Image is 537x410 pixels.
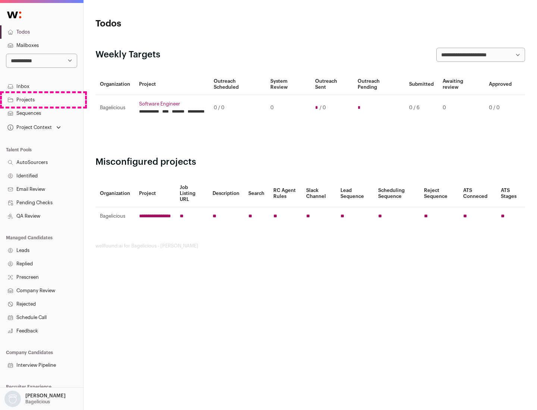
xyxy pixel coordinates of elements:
[6,122,62,133] button: Open dropdown
[135,180,175,207] th: Project
[175,180,208,207] th: Job Listing URL
[244,180,269,207] th: Search
[95,243,525,249] footer: wellfound:ai for Bagelicious - [PERSON_NAME]
[266,74,310,95] th: System Review
[25,399,50,405] p: Bagelicious
[353,74,404,95] th: Outreach Pending
[95,207,135,225] td: Bagelicious
[3,7,25,22] img: Wellfound
[420,180,459,207] th: Reject Sequence
[269,180,301,207] th: RC Agent Rules
[320,105,326,111] span: / 0
[484,74,516,95] th: Approved
[266,95,310,121] td: 0
[135,74,209,95] th: Project
[95,49,160,61] h2: Weekly Targets
[4,391,21,407] img: nopic.png
[311,74,354,95] th: Outreach Sent
[95,156,525,168] h2: Misconfigured projects
[438,95,484,121] td: 0
[139,101,205,107] a: Software Engineer
[496,180,525,207] th: ATS Stages
[405,74,438,95] th: Submitted
[208,180,244,207] th: Description
[209,74,266,95] th: Outreach Scheduled
[95,95,135,121] td: Bagelicious
[374,180,420,207] th: Scheduling Sequence
[209,95,266,121] td: 0 / 0
[95,180,135,207] th: Organization
[6,124,52,130] div: Project Context
[405,95,438,121] td: 0 / 6
[484,95,516,121] td: 0 / 0
[336,180,374,207] th: Lead Sequence
[25,393,66,399] p: [PERSON_NAME]
[95,74,135,95] th: Organization
[459,180,496,207] th: ATS Conneced
[302,180,336,207] th: Slack Channel
[3,391,67,407] button: Open dropdown
[438,74,484,95] th: Awaiting review
[95,18,239,30] h1: Todos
